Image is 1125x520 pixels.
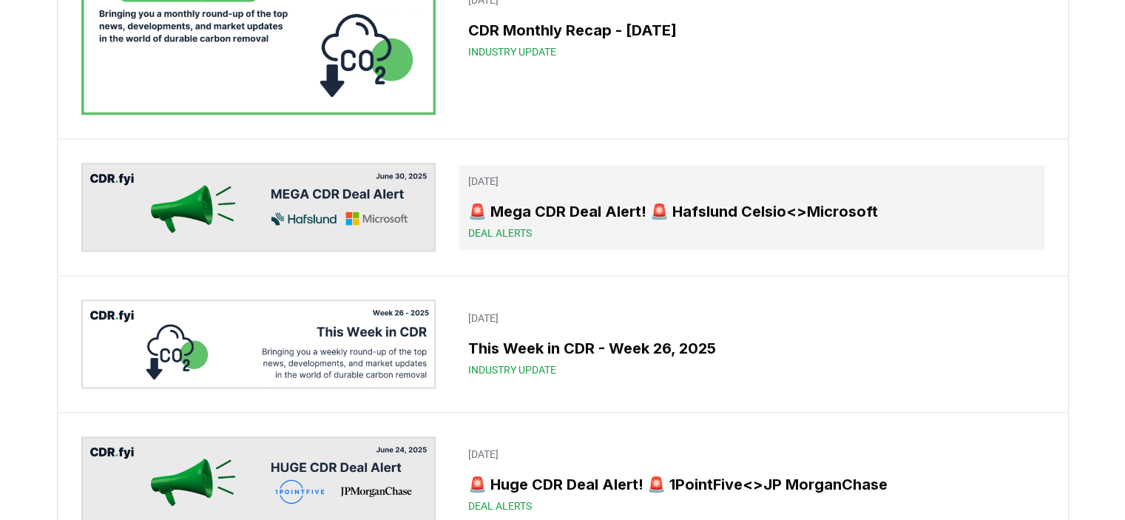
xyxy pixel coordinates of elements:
img: This Week in CDR - Week 26, 2025 blog post image [81,300,436,388]
p: [DATE] [468,174,1035,189]
span: Deal Alerts [468,499,532,513]
p: [DATE] [468,311,1035,325]
h3: 🚨 Huge CDR Deal Alert! 🚨 1PointFive<>JP MorganChase [468,473,1035,496]
p: [DATE] [468,447,1035,462]
img: 🚨 Mega CDR Deal Alert! 🚨 Hafslund Celsio<>Microsoft blog post image [81,163,436,251]
span: Industry Update [468,362,556,377]
a: [DATE]This Week in CDR - Week 26, 2025Industry Update [459,302,1044,386]
h3: CDR Monthly Recap - [DATE] [468,19,1035,41]
h3: This Week in CDR - Week 26, 2025 [468,337,1035,359]
span: Deal Alerts [468,226,532,240]
a: [DATE]🚨 Mega CDR Deal Alert! 🚨 Hafslund Celsio<>MicrosoftDeal Alerts [459,165,1044,249]
span: Industry Update [468,44,556,59]
h3: 🚨 Mega CDR Deal Alert! 🚨 Hafslund Celsio<>Microsoft [468,200,1035,223]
